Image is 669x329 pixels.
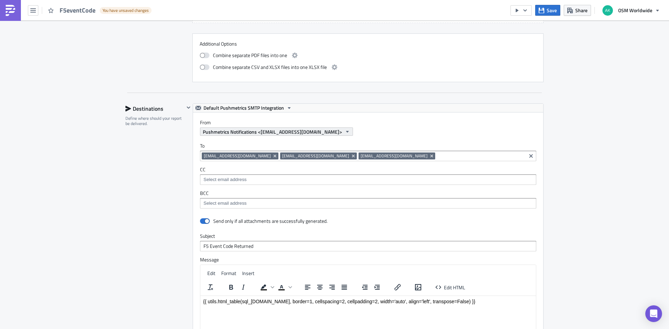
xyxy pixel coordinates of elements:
[205,282,216,292] button: Clear formatting
[276,282,293,292] div: Text color
[282,152,349,159] span: [EMAIL_ADDRESS][DOMAIN_NAME]
[302,282,314,292] button: Align left
[564,5,591,16] button: Share
[338,282,350,292] button: Justify
[598,3,664,18] button: OSM Worldwide
[200,190,536,196] label: BCC
[433,282,468,292] button: Edit HTML
[535,5,560,16] button: Save
[225,282,237,292] button: Bold
[371,282,383,292] button: Increase indent
[412,282,424,292] button: Insert/edit image
[204,152,271,159] span: [EMAIL_ADDRESS][DOMAIN_NAME]
[361,152,428,159] span: [EMAIL_ADDRESS][DOMAIN_NAME]
[444,284,465,291] span: Edit HTML
[272,152,278,159] button: Remove Tag
[200,257,536,263] label: Message
[125,116,184,126] div: Define where should your report be delivered.
[359,282,371,292] button: Decrease indent
[602,5,614,16] img: Avatar
[200,119,543,126] label: From
[202,200,534,207] input: Select em ail add ress
[200,143,536,149] label: To
[221,269,236,277] span: Format
[5,5,16,16] img: PushMetrics
[102,8,149,13] span: You have unsaved changes
[200,127,353,136] button: Pushmetrics Notifications <[EMAIL_ADDRESS][DOMAIN_NAME]>
[200,166,536,173] label: CC
[429,152,435,159] button: Remove Tag
[326,282,338,292] button: Align right
[351,152,357,159] button: Remove Tag
[645,305,662,322] div: Open Intercom Messenger
[242,269,254,277] span: Insert
[200,233,536,239] label: Subject
[314,282,326,292] button: Align center
[392,282,403,292] button: Insert/edit link
[193,104,294,112] button: Default Pushmetrics SMTP Integration
[213,63,327,71] span: Combine separate CSV and XLSX files into one XLSX file
[184,103,193,112] button: Hide content
[213,51,287,60] span: Combine separate PDF files into one
[203,128,342,135] span: Pushmetrics Notifications <[EMAIL_ADDRESS][DOMAIN_NAME]>
[237,282,249,292] button: Italic
[203,104,284,112] span: Default Pushmetrics SMTP Integration
[125,103,184,114] div: Destinations
[202,176,534,183] input: Select em ail add ress
[213,218,328,224] div: Send only if all attachments are successfully generated.
[575,7,587,14] span: Share
[60,6,96,14] span: F5eventCode
[547,7,557,14] span: Save
[207,269,215,277] span: Edit
[527,152,535,160] button: Clear selected items
[618,7,652,14] span: OSM Worldwide
[258,282,275,292] div: Background color
[200,41,536,47] label: Additional Options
